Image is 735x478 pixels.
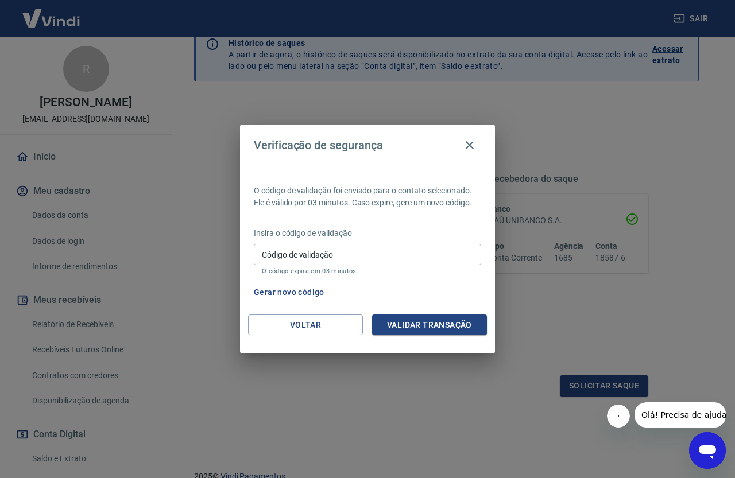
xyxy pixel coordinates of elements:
p: O código de validação foi enviado para o contato selecionado. Ele é válido por 03 minutos. Caso e... [254,185,481,209]
p: O código expira em 03 minutos. [262,267,473,275]
iframe: Fechar mensagem [607,405,630,428]
button: Voltar [248,314,363,336]
p: Insira o código de validação [254,227,481,239]
iframe: Mensagem da empresa [635,402,726,428]
iframe: Botão para abrir a janela de mensagens [689,432,726,469]
h4: Verificação de segurança [254,138,383,152]
button: Validar transação [372,314,487,336]
button: Gerar novo código [249,282,329,303]
span: Olá! Precisa de ajuda? [7,8,96,17]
